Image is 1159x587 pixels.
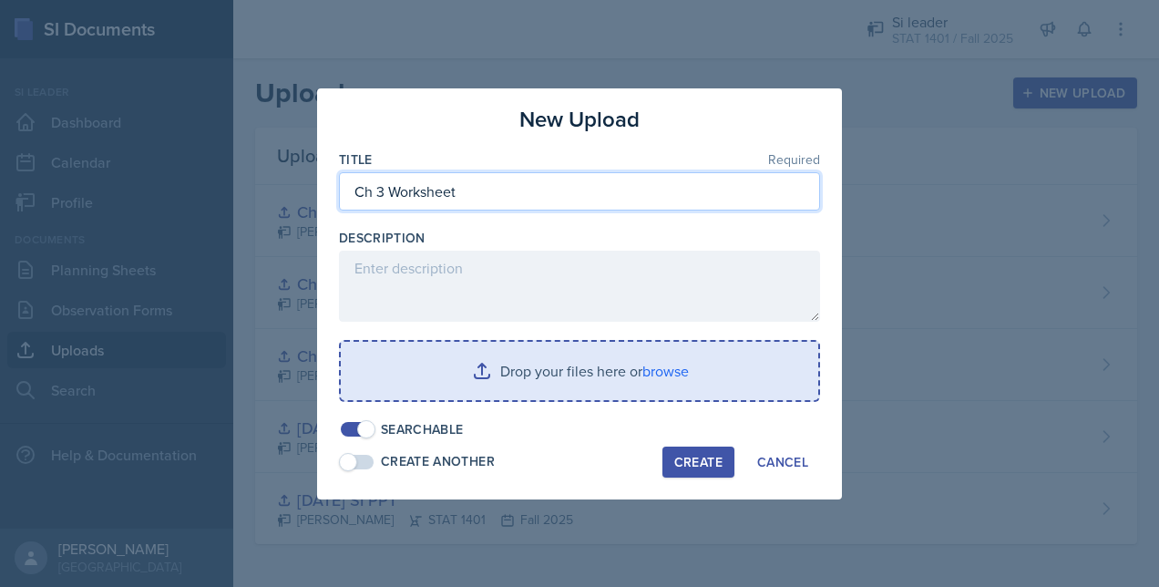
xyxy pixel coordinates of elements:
input: Enter title [339,172,820,211]
div: Cancel [757,455,808,469]
div: Create [674,455,723,469]
span: Required [768,153,820,166]
button: Cancel [745,447,820,478]
div: Searchable [381,420,464,439]
label: Title [339,150,373,169]
div: Create Another [381,452,495,471]
label: Description [339,229,426,247]
button: Create [662,447,734,478]
h3: New Upload [519,103,640,136]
